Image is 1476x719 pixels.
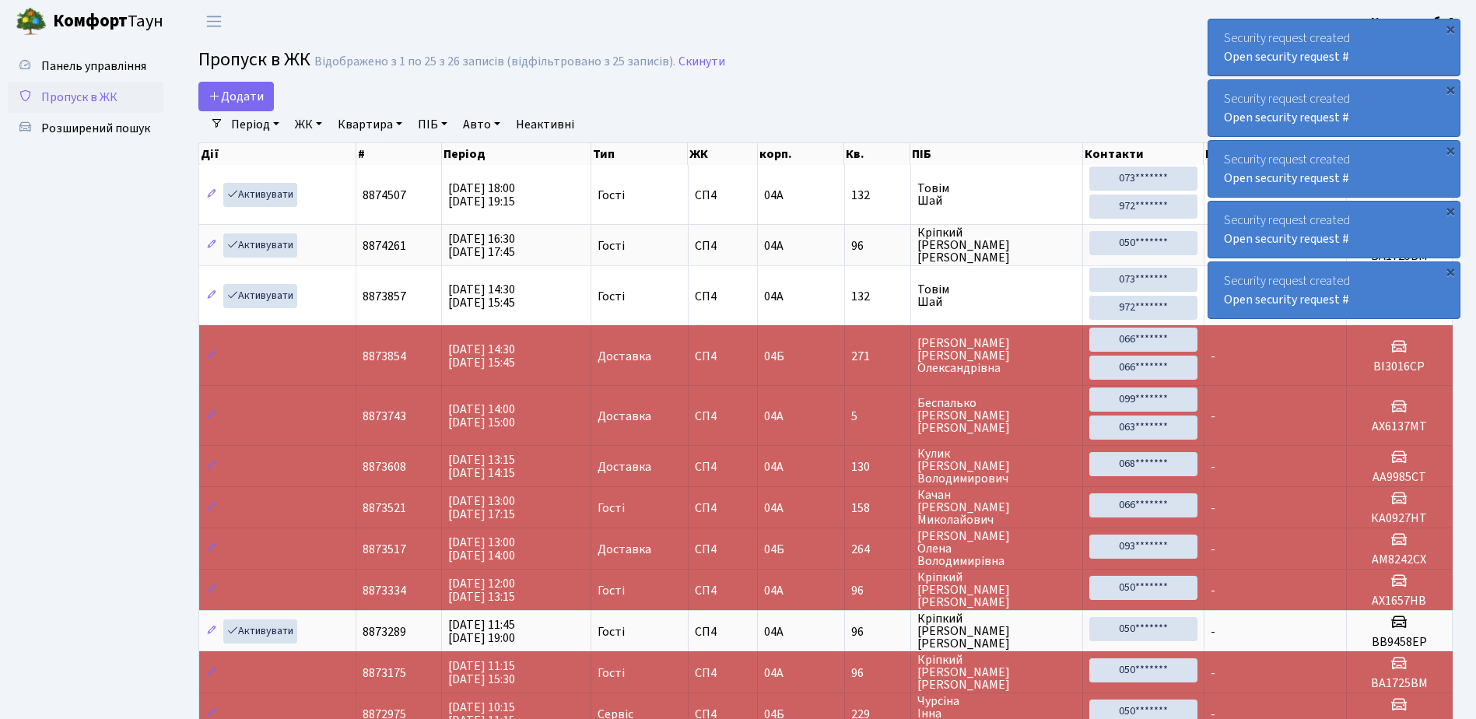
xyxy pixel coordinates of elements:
span: Гості [598,189,625,202]
span: 04А [764,623,784,640]
a: Активувати [223,619,297,644]
span: [DATE] 12:00 [DATE] 13:15 [448,575,515,605]
h5: АХ6137МТ [1353,419,1446,434]
span: [PERSON_NAME] [PERSON_NAME] Олександрівна [917,337,1077,374]
button: Переключити навігацію [195,9,233,34]
th: Період [442,143,592,165]
span: [DATE] 11:15 [DATE] 15:30 [448,658,515,688]
span: 96 [851,667,904,679]
span: 8873334 [363,582,406,599]
span: 8874261 [363,237,406,254]
a: Розширений пошук [8,113,163,144]
div: Security request created [1208,141,1460,197]
span: Розширений пошук [41,120,150,137]
span: - [1211,500,1215,517]
img: logo.png [16,6,47,37]
a: Open security request # [1224,109,1349,126]
a: Додати [198,82,274,111]
span: Доставка [598,350,651,363]
a: ПІБ [412,111,454,138]
span: Доставка [598,410,651,423]
span: Кріпкий [PERSON_NAME] [PERSON_NAME] [917,226,1077,264]
span: 8873517 [363,541,406,558]
span: 8874507 [363,187,406,204]
span: 8873608 [363,458,406,475]
h5: АХ1657НВ [1353,594,1446,609]
span: 8873857 [363,288,406,305]
span: СП4 [695,626,752,638]
h5: ВВ9458ЕР [1353,635,1446,650]
span: Панель управління [41,58,146,75]
div: × [1443,203,1458,219]
a: Активувати [223,233,297,258]
span: [DATE] 13:15 [DATE] 14:15 [448,451,515,482]
div: Security request created [1208,80,1460,136]
span: Гості [598,626,625,638]
span: СП4 [695,290,752,303]
h5: АА9985СТ [1353,470,1446,485]
span: - [1211,582,1215,599]
th: корп. [758,143,844,165]
span: СП4 [695,543,752,556]
span: 04А [764,582,784,599]
span: Кріпкий [PERSON_NAME] [PERSON_NAME] [917,654,1077,691]
span: Пропуск в ЖК [41,89,117,106]
b: Комфорт [53,9,128,33]
h5: ВІ3016СР [1353,359,1446,374]
div: Security request created [1208,262,1460,318]
th: ЖК [688,143,758,165]
span: [DATE] 13:00 [DATE] 14:00 [448,534,515,564]
span: Беспалько [PERSON_NAME] [PERSON_NAME] [917,397,1077,434]
span: СП4 [695,584,752,597]
span: Кріпкий [PERSON_NAME] [PERSON_NAME] [917,612,1077,650]
span: Додати [209,88,264,105]
span: [DATE] 13:00 [DATE] 17:15 [448,493,515,523]
span: Гості [598,502,625,514]
span: - [1211,623,1215,640]
span: 130 [851,461,904,473]
span: 96 [851,240,904,252]
a: Квартира [331,111,408,138]
a: Open security request # [1224,291,1349,308]
a: Неактивні [510,111,580,138]
span: [DATE] 14:00 [DATE] 15:00 [448,401,515,431]
th: Кв. [844,143,910,165]
span: [DATE] 14:30 [DATE] 15:45 [448,281,515,311]
span: - [1211,408,1215,425]
span: Гості [598,290,625,303]
h5: ВА1725ВМ [1353,676,1446,691]
a: Open security request # [1224,170,1349,187]
span: 04А [764,288,784,305]
span: 8873854 [363,348,406,365]
span: - [1211,541,1215,558]
span: СП4 [695,240,752,252]
a: Панель управління [8,51,163,82]
a: Open security request # [1224,230,1349,247]
span: 04А [764,237,784,254]
span: Доставка [598,543,651,556]
a: ЖК [289,111,328,138]
th: Контакти [1083,143,1204,165]
span: Кулик [PERSON_NAME] Володимирович [917,447,1077,485]
span: - [1211,458,1215,475]
span: 5 [851,410,904,423]
a: Консьєрж б. 4. [1371,12,1457,31]
span: [PERSON_NAME] Олена Володимирівна [917,530,1077,567]
span: 264 [851,543,904,556]
span: Гості [598,584,625,597]
span: СП4 [695,667,752,679]
span: 04А [764,458,784,475]
span: [DATE] 18:00 [DATE] 19:15 [448,180,515,210]
h5: КА0927НТ [1353,511,1446,526]
span: СП4 [695,502,752,514]
span: 132 [851,189,904,202]
th: # [356,143,442,165]
span: 04А [764,665,784,682]
span: 8873289 [363,623,406,640]
span: Кріпкий [PERSON_NAME] [PERSON_NAME] [917,571,1077,609]
span: 04А [764,187,784,204]
span: СП4 [695,350,752,363]
span: 04Б [764,541,784,558]
span: 8873743 [363,408,406,425]
h5: AM8242CX [1353,552,1446,567]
